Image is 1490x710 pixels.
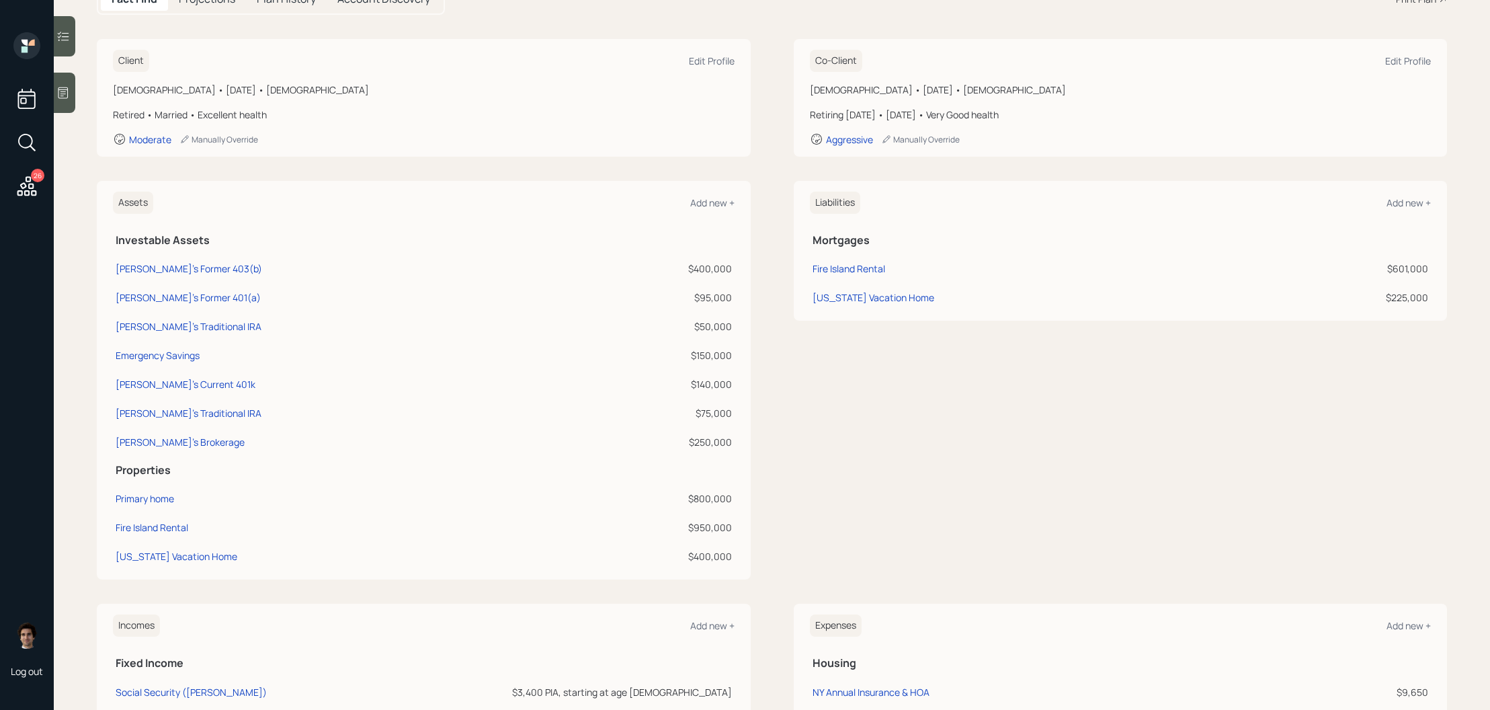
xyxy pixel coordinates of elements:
[585,377,732,391] div: $140,000
[116,549,237,563] div: [US_STATE] Vacation Home
[116,290,261,305] div: [PERSON_NAME]'s Former 401(a)
[448,685,731,699] div: $3,400 PIA, starting at age [DEMOGRAPHIC_DATA]
[116,319,261,333] div: [PERSON_NAME]'s Traditional IRA
[116,435,245,449] div: [PERSON_NAME]'s Brokerage
[810,50,862,72] h6: Co-Client
[1386,196,1431,209] div: Add new +
[585,262,732,276] div: $400,000
[116,234,732,247] h5: Investable Assets
[113,108,735,122] div: Retired • Married • Excellent health
[31,169,44,182] div: 26
[810,192,860,214] h6: Liabilities
[813,234,1429,247] h5: Mortgages
[116,464,732,477] h5: Properties
[585,491,732,506] div: $800,000
[1264,262,1428,276] div: $601,000
[813,657,1429,670] h5: Housing
[813,262,885,276] div: Fire Island Rental
[116,262,262,276] div: [PERSON_NAME]'s Former 403(b)
[585,319,732,333] div: $50,000
[810,615,862,637] h6: Expenses
[116,657,732,670] h5: Fixed Income
[689,54,735,67] div: Edit Profile
[113,192,153,214] h6: Assets
[585,406,732,420] div: $75,000
[585,520,732,535] div: $950,000
[1386,619,1431,632] div: Add new +
[810,108,1432,122] div: Retiring [DATE] • [DATE] • Very Good health
[690,619,735,632] div: Add new +
[116,348,200,362] div: Emergency Savings
[113,615,160,637] h6: Incomes
[113,83,735,97] div: [DEMOGRAPHIC_DATA] • [DATE] • [DEMOGRAPHIC_DATA]
[585,348,732,362] div: $150,000
[116,686,267,699] div: Social Security ([PERSON_NAME])
[826,133,873,146] div: Aggressive
[690,196,735,209] div: Add new +
[1216,685,1428,699] div: $9,650
[179,134,258,145] div: Manually Override
[13,622,40,649] img: harrison-schaefer-headshot-2.png
[116,406,261,420] div: [PERSON_NAME]'s Traditional IRA
[585,549,732,563] div: $400,000
[585,290,732,305] div: $95,000
[585,435,732,449] div: $250,000
[881,134,960,145] div: Manually Override
[116,377,255,391] div: [PERSON_NAME]'s Current 401k
[113,50,149,72] h6: Client
[11,665,43,678] div: Log out
[810,83,1432,97] div: [DEMOGRAPHIC_DATA] • [DATE] • [DEMOGRAPHIC_DATA]
[129,133,171,146] div: Moderate
[813,290,934,305] div: [US_STATE] Vacation Home
[116,520,188,535] div: Fire Island Rental
[1264,290,1428,305] div: $225,000
[813,686,929,699] div: NY Annual Insurance & HOA
[116,491,174,506] div: Primary home
[1385,54,1431,67] div: Edit Profile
